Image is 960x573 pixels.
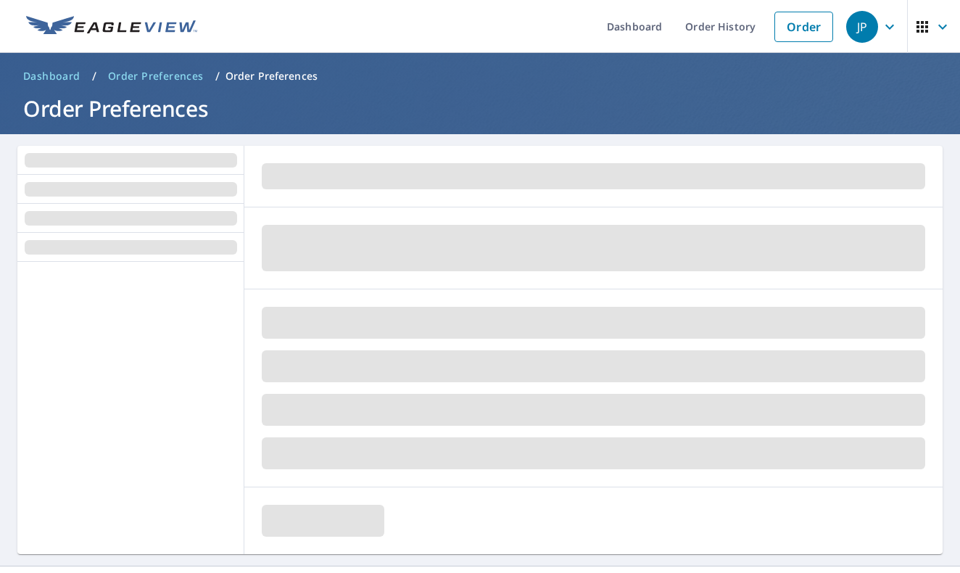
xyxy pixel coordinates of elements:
[17,65,943,88] nav: breadcrumb
[23,69,80,83] span: Dashboard
[225,69,318,83] p: Order Preferences
[102,65,210,88] a: Order Preferences
[215,67,220,85] li: /
[774,12,833,42] a: Order
[846,11,878,43] div: JP
[17,65,86,88] a: Dashboard
[17,94,943,123] h1: Order Preferences
[108,69,204,83] span: Order Preferences
[92,67,96,85] li: /
[17,146,244,262] div: tab-list
[26,16,197,38] img: EV Logo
